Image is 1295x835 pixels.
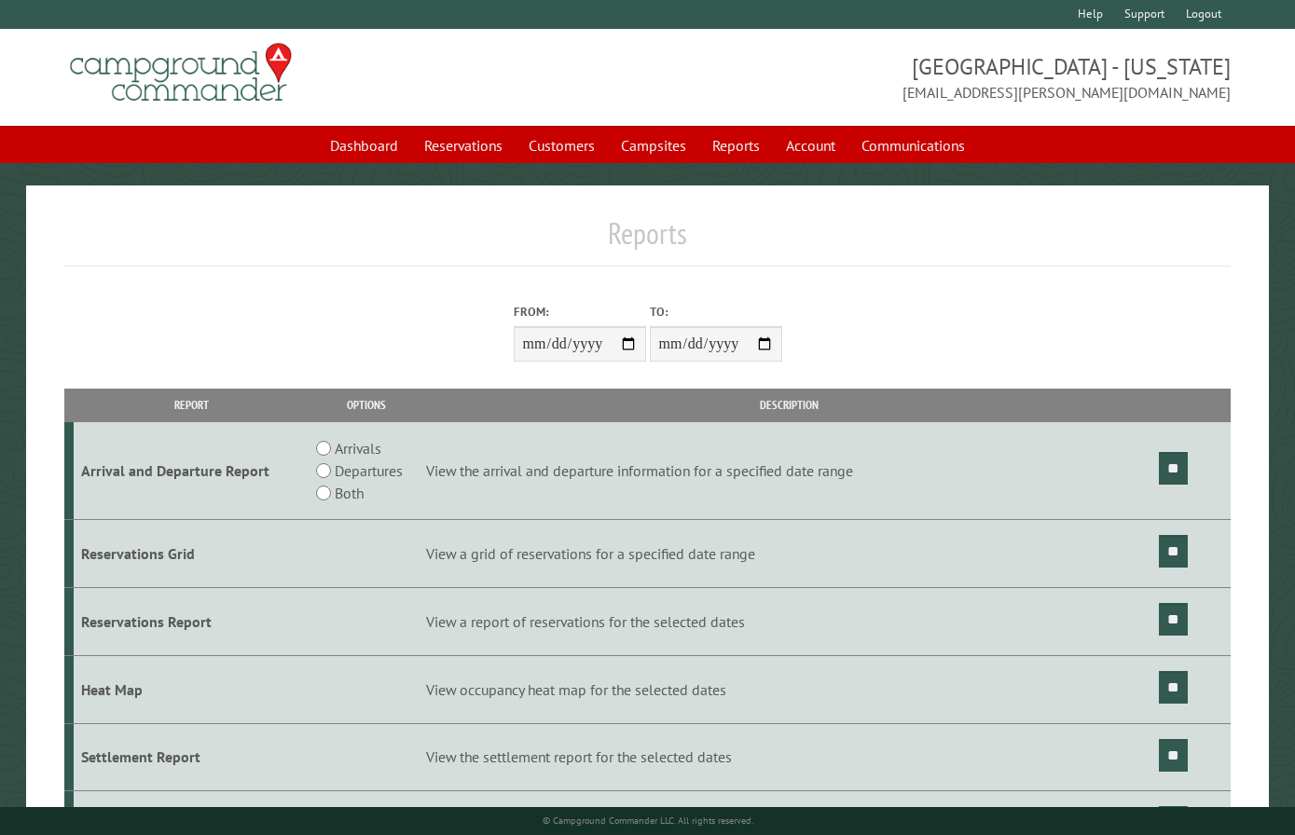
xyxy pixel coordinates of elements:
img: Campground Commander [64,36,297,109]
td: Reservations Grid [74,520,309,588]
a: Campsites [610,128,697,163]
a: Account [775,128,847,163]
td: View the settlement report for the selected dates [423,723,1155,791]
td: View occupancy heat map for the selected dates [423,655,1155,723]
td: View a grid of reservations for a specified date range [423,520,1155,588]
label: Arrivals [335,437,381,459]
th: Options [310,389,423,421]
td: Reservations Report [74,587,309,655]
a: Communications [850,128,976,163]
td: Heat Map [74,655,309,723]
a: Reservations [413,128,514,163]
label: Departures [335,459,403,482]
label: From: [514,303,646,321]
a: Reports [701,128,771,163]
th: Description [423,389,1155,421]
td: View the arrival and departure information for a specified date range [423,422,1155,520]
small: © Campground Commander LLC. All rights reserved. [543,814,753,827]
td: View a report of reservations for the selected dates [423,587,1155,655]
a: Customers [517,128,606,163]
td: Settlement Report [74,723,309,791]
label: Both [335,482,364,504]
a: Dashboard [319,128,409,163]
td: Arrival and Departure Report [74,422,309,520]
th: Report [74,389,309,421]
h1: Reports [64,215,1230,267]
span: [GEOGRAPHIC_DATA] - [US_STATE] [EMAIL_ADDRESS][PERSON_NAME][DOMAIN_NAME] [648,51,1231,103]
label: To: [650,303,782,321]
